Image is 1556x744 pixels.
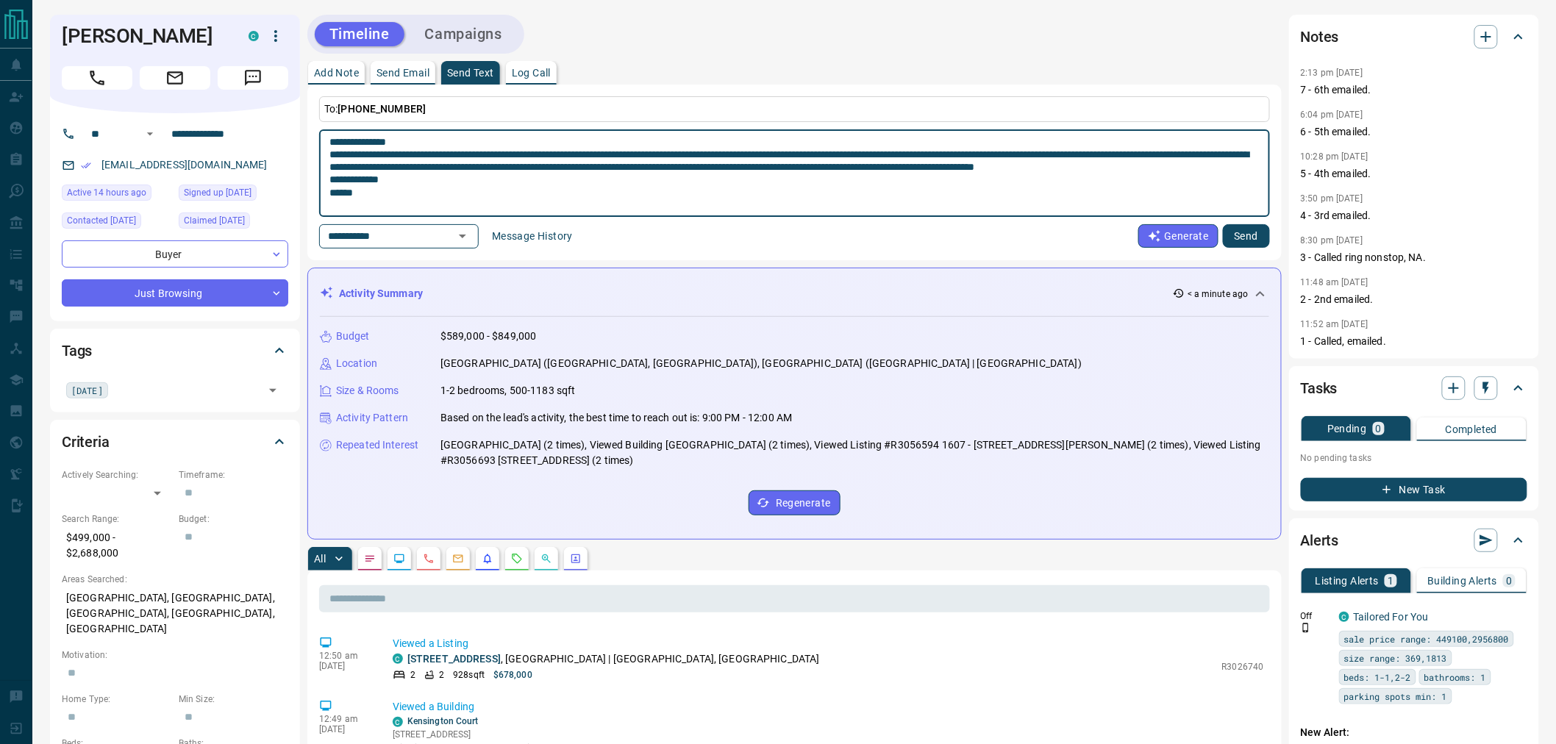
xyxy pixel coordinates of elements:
span: size range: 369,1813 [1344,651,1447,665]
p: 12:50 am [319,651,371,661]
svg: Emails [452,553,464,565]
p: , [GEOGRAPHIC_DATA] | [GEOGRAPHIC_DATA], [GEOGRAPHIC_DATA] [407,651,820,667]
div: Buyer [62,240,288,268]
a: Kensington Court [407,716,479,726]
button: Open [263,380,283,401]
span: Message [218,66,288,90]
p: Viewed a Listing [393,636,1264,651]
p: 4 - 3rd emailed. [1301,208,1527,223]
h2: Criteria [62,430,110,454]
span: Contacted [DATE] [67,213,136,228]
div: Activity Summary< a minute ago [320,280,1269,307]
p: Send Email [376,68,429,78]
p: [DATE] [319,724,371,734]
div: Notes [1301,19,1527,54]
svg: Opportunities [540,553,552,565]
button: Generate [1138,224,1218,248]
p: Home Type: [62,693,171,706]
svg: Calls [423,553,435,565]
p: 12:49 am [319,714,371,724]
button: Message History [483,224,582,248]
svg: Agent Actions [570,553,582,565]
span: [PHONE_NUMBER] [338,103,426,115]
div: condos.ca [249,31,259,41]
p: Send Text [447,68,494,78]
p: No pending tasks [1301,447,1527,469]
p: 10:28 pm [DATE] [1301,151,1368,162]
p: 2 [439,668,444,682]
p: To: [319,96,1270,122]
div: Just Browsing [62,279,288,307]
svg: Notes [364,553,376,565]
h2: Notes [1301,25,1339,49]
p: 6:04 pm [DATE] [1301,110,1363,120]
p: 6 - 5th emailed. [1301,124,1527,140]
svg: Push Notification Only [1301,623,1311,633]
button: Regenerate [749,490,841,515]
p: 3 - Called ring nonstop, NA. [1301,250,1527,265]
span: Claimed [DATE] [184,213,245,228]
p: Timeframe: [179,468,288,482]
p: 2:13 pm [DATE] [1301,68,1363,78]
span: sale price range: 449100,2956800 [1344,632,1509,646]
span: [DATE] [71,383,103,398]
p: [STREET_ADDRESS] [393,728,537,741]
p: Repeated Interest [336,437,418,453]
a: [STREET_ADDRESS] [407,653,501,665]
a: Tailored For You [1354,611,1429,623]
p: 1 [1388,576,1393,586]
p: Log Call [512,68,551,78]
p: 3:50 pm [DATE] [1301,193,1363,204]
button: Timeline [315,22,404,46]
p: $678,000 [493,668,532,682]
button: Open [141,125,159,143]
p: Add Note [314,68,359,78]
p: Activity Pattern [336,410,408,426]
p: $499,000 - $2,688,000 [62,526,171,565]
a: [EMAIL_ADDRESS][DOMAIN_NAME] [101,159,268,171]
p: 1 - Called, emailed. [1301,334,1527,349]
p: [GEOGRAPHIC_DATA] ([GEOGRAPHIC_DATA], [GEOGRAPHIC_DATA]), [GEOGRAPHIC_DATA] ([GEOGRAPHIC_DATA] | ... [440,356,1082,371]
div: Alerts [1301,523,1527,558]
p: Based on the lead's activity, the best time to reach out is: 9:00 PM - 12:00 AM [440,410,792,426]
div: Tasks [1301,371,1527,406]
p: 5 - 4th emailed. [1301,166,1527,182]
p: 7 - 6th emailed. [1301,82,1527,98]
p: Motivation: [62,648,288,662]
p: Location [336,356,377,371]
p: Off [1301,609,1330,623]
svg: Email Verified [81,160,91,171]
h2: Alerts [1301,529,1339,552]
p: R3026740 [1222,660,1264,673]
div: condos.ca [393,717,403,727]
div: Mon Oct 13 2025 [62,185,171,205]
span: Signed up [DATE] [184,185,251,200]
div: Sun Sep 21 2025 [179,212,288,233]
p: [DATE] [319,661,371,671]
div: Sun Sep 21 2025 [62,212,171,233]
div: Criteria [62,424,288,459]
span: Email [140,66,210,90]
p: New Alert: [1301,725,1527,740]
span: beds: 1-1,2-2 [1344,670,1411,684]
button: Send [1223,224,1270,248]
p: 8:30 pm [DATE] [1301,235,1363,246]
span: Active 14 hours ago [67,185,146,200]
p: [GEOGRAPHIC_DATA], [GEOGRAPHIC_DATA], [GEOGRAPHIC_DATA], [GEOGRAPHIC_DATA], [GEOGRAPHIC_DATA] [62,586,288,641]
p: < a minute ago [1188,287,1249,301]
p: $589,000 - $849,000 [440,329,537,344]
p: Viewed a Building [393,699,1264,715]
div: condos.ca [1339,612,1349,622]
p: All [314,554,326,564]
p: 1-2 bedrooms, 500-1183 sqft [440,383,576,398]
button: Campaigns [410,22,517,46]
button: Open [452,226,473,246]
p: Actively Searching: [62,468,171,482]
h2: Tasks [1301,376,1338,400]
p: 0 [1506,576,1512,586]
p: Size & Rooms [336,383,399,398]
p: 11:52 am [DATE] [1301,319,1368,329]
p: Listing Alerts [1316,576,1380,586]
h1: [PERSON_NAME] [62,24,226,48]
p: 2 [410,668,415,682]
